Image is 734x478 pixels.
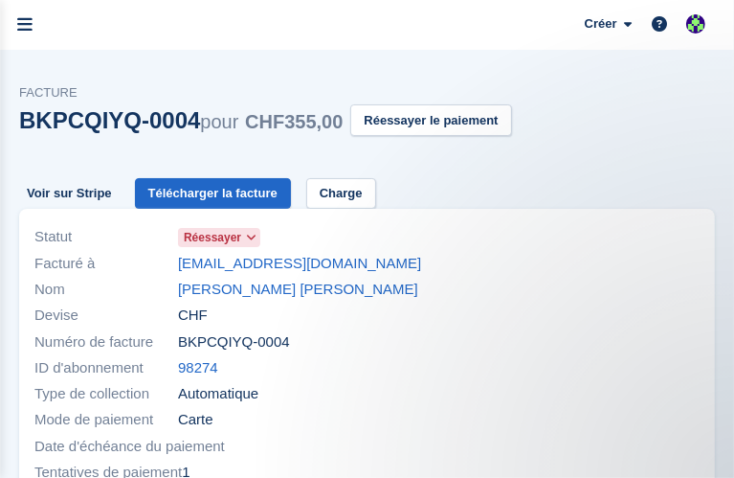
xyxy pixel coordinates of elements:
[34,305,178,327] span: Devise
[34,331,178,353] span: Numéro de facture
[585,14,617,34] span: Créer
[306,178,376,210] a: Charge
[178,226,260,248] a: Réessayer
[34,253,178,275] span: Facturé à
[178,253,421,275] a: [EMAIL_ADDRESS][DOMAIN_NAME]
[184,229,241,246] span: Réessayer
[350,104,511,136] button: Réessayer le paiement
[19,83,512,102] span: Facture
[178,305,208,327] span: CHF
[34,409,178,431] span: Mode de paiement
[178,331,290,353] span: BKPCQIYQ-0004
[686,14,705,34] img: Tess Bédat
[34,279,178,301] span: Nom
[34,383,178,405] span: Type de collection
[178,383,258,405] span: Automatique
[19,178,120,210] a: Voir sur Stripe
[178,357,218,379] a: 98274
[34,436,225,458] span: Date d'échéance du paiement
[178,409,213,431] span: Carte
[34,226,178,248] span: Statut
[178,279,418,301] a: [PERSON_NAME] [PERSON_NAME]
[19,107,343,133] div: BKPCQIYQ-0004
[135,178,291,210] a: Télécharger la facture
[200,111,238,132] span: pour
[34,357,178,379] span: ID d'abonnement
[245,111,343,132] span: CHF355,00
